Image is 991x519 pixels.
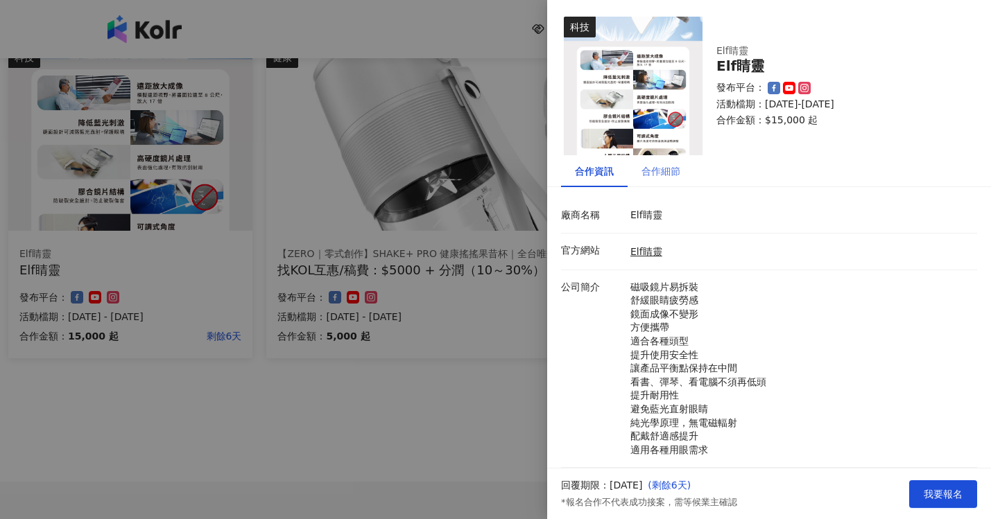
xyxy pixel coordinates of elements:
p: 回覆期限：[DATE] [561,479,642,493]
p: 官方網站 [561,244,623,258]
img: Elf睛靈 [564,17,703,155]
p: 廠商名稱 [561,209,623,222]
p: 發布平台： [716,81,765,95]
p: 活動檔期：[DATE]-[DATE] [716,98,960,112]
div: 合作資訊 [575,164,614,179]
div: 合作細節 [641,164,680,179]
div: Elf睛靈 [716,44,960,58]
p: 合作金額： $15,000 起 [716,114,960,127]
p: 公司簡介 [561,281,623,294]
div: Elf睛靈 [716,58,960,74]
p: *報名合作不代表成功接案，需等候業主確認 [561,496,737,509]
button: 我要報名 [909,480,977,508]
p: 磁吸鏡片易拆裝 舒緩眼睛疲勞感 鏡面成像不變形 方便攜帶 適合各種頭型 提升使用安全性 讓產品平衡點保持在中間 看書、彈琴、看電腦不須再低頭 提升耐用性 避免藍光直射眼睛 純光學原理，無電磁輻射... [630,281,970,457]
div: 科技 [564,17,596,37]
p: ( 剩餘6天 ) [648,479,736,493]
span: 我要報名 [924,489,963,500]
p: Elf睛靈 [630,209,970,222]
a: Elf睛靈 [630,246,662,257]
